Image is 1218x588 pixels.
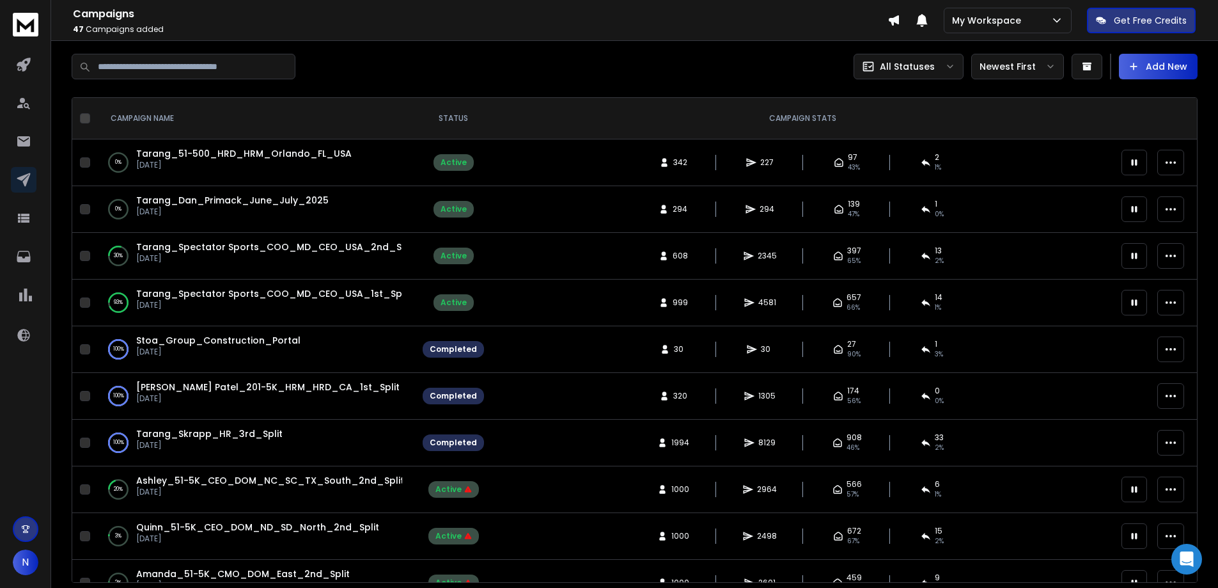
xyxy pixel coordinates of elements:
span: 4581 [758,298,776,308]
span: 294 [760,204,774,214]
span: 566 [847,479,862,489]
p: [DATE] [136,347,301,357]
div: Completed [430,391,477,401]
span: 1000 [671,531,689,541]
span: 320 [673,391,687,401]
p: [DATE] [136,534,379,544]
div: Open Intercom Messenger [1171,544,1202,575]
th: CAMPAIGN STATS [492,98,1114,139]
div: Completed [430,438,477,448]
p: [DATE] [136,487,402,497]
span: 2498 [757,531,777,541]
p: 0 % [115,203,121,216]
p: Get Free Credits [1114,14,1187,27]
span: 1994 [671,438,689,448]
div: Active [435,484,472,495]
p: 20 % [114,483,123,496]
span: 43 % [848,163,860,173]
td: 3%Quinn_51-5K_CEO_DOM_ND_SD_North_2nd_Split[DATE] [95,513,415,560]
p: 100 % [113,343,124,356]
span: 139 [848,199,860,209]
span: 2964 [757,484,777,495]
span: 30 [761,344,774,354]
span: 2 [935,152,939,163]
td: 30%Tarang_Spectator Sports_COO_MD_CEO_USA_2nd_Split[DATE] [95,233,415,280]
span: 27 [847,339,856,349]
span: 67 % [847,536,859,546]
button: Get Free Credits [1087,8,1196,33]
span: 13 [935,246,942,256]
span: 9 [935,573,940,583]
span: 3 % [935,349,943,360]
td: 93%Tarang_Spectator Sports_COO_MD_CEO_USA_1st_Split[DATE] [95,280,415,326]
p: [DATE] [136,440,283,450]
span: 46 % [847,443,859,453]
div: Completed [430,344,477,354]
span: 6 [935,479,940,489]
a: Ashley_51-5K_CEO_DOM_NC_SC_TX_South_2nd_Split [136,474,404,487]
span: 657 [847,292,861,303]
span: 1305 [758,391,776,401]
span: 56 % [847,396,861,406]
span: 47 [73,24,84,35]
span: 15 [935,526,942,536]
button: Newest First [971,54,1064,79]
span: 30 [674,344,687,354]
span: 8129 [758,438,776,448]
span: 1000 [671,484,689,495]
span: 66 % [847,303,860,313]
span: 0 % [935,209,944,219]
td: 100%Tarang_Skrapp_HR_3rd_Split[DATE] [95,420,415,466]
p: [DATE] [136,207,329,217]
a: Tarang_Dan_Primack_June_July_2025 [136,194,329,207]
span: 2345 [758,251,777,261]
p: 100 % [113,436,124,449]
span: 174 [847,386,859,396]
span: 47 % [848,209,859,219]
span: 1 [935,199,937,209]
span: 1 [935,339,937,349]
p: 3 % [115,530,121,543]
span: Amanda_51-5K_CMO_DOM_East_2nd_Split [136,568,350,580]
p: 30 % [114,250,123,262]
a: Quinn_51-5K_CEO_DOM_ND_SD_North_2nd_Split [136,521,379,534]
span: 2 % [935,536,944,546]
span: 0 % [935,396,944,406]
span: 227 [760,157,774,168]
a: [PERSON_NAME] Patel_201-5K_HRM_HRD_CA_1st_Split [136,381,400,393]
div: Active [435,578,472,588]
td: 0%Tarang_Dan_Primack_June_July_2025[DATE] [95,186,415,233]
span: 1 % [935,489,941,500]
p: My Workspace [952,14,1026,27]
span: 2 % [935,443,944,453]
div: Active [441,251,467,261]
span: 65 % [847,256,861,266]
span: 14 [935,292,942,303]
p: [DATE] [136,300,402,310]
span: 672 [847,526,861,536]
span: 999 [673,298,688,308]
a: Tarang_Spectator Sports_COO_MD_CEO_USA_2nd_Split [136,241,416,253]
span: 0 [935,386,940,396]
span: 1000 [671,578,689,588]
a: Tarang_Skrapp_HR_3rd_Split [136,427,283,440]
p: 93 % [114,296,123,309]
td: 100%[PERSON_NAME] Patel_201-5K_HRM_HRD_CA_1st_Split[DATE] [95,373,415,420]
span: 294 [673,204,687,214]
button: N [13,550,38,575]
a: Stoa_Group_Construction_Portal [136,334,301,347]
div: Active [441,157,467,168]
img: logo [13,13,38,36]
h1: Campaigns [73,6,887,22]
div: Active [441,204,467,214]
th: CAMPAIGN NAME [95,98,415,139]
span: 459 [847,573,862,583]
div: Active [441,298,467,308]
p: Campaigns added [73,24,887,35]
td: 100%Stoa_Group_Construction_Portal[DATE] [95,326,415,373]
span: 608 [673,251,688,261]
